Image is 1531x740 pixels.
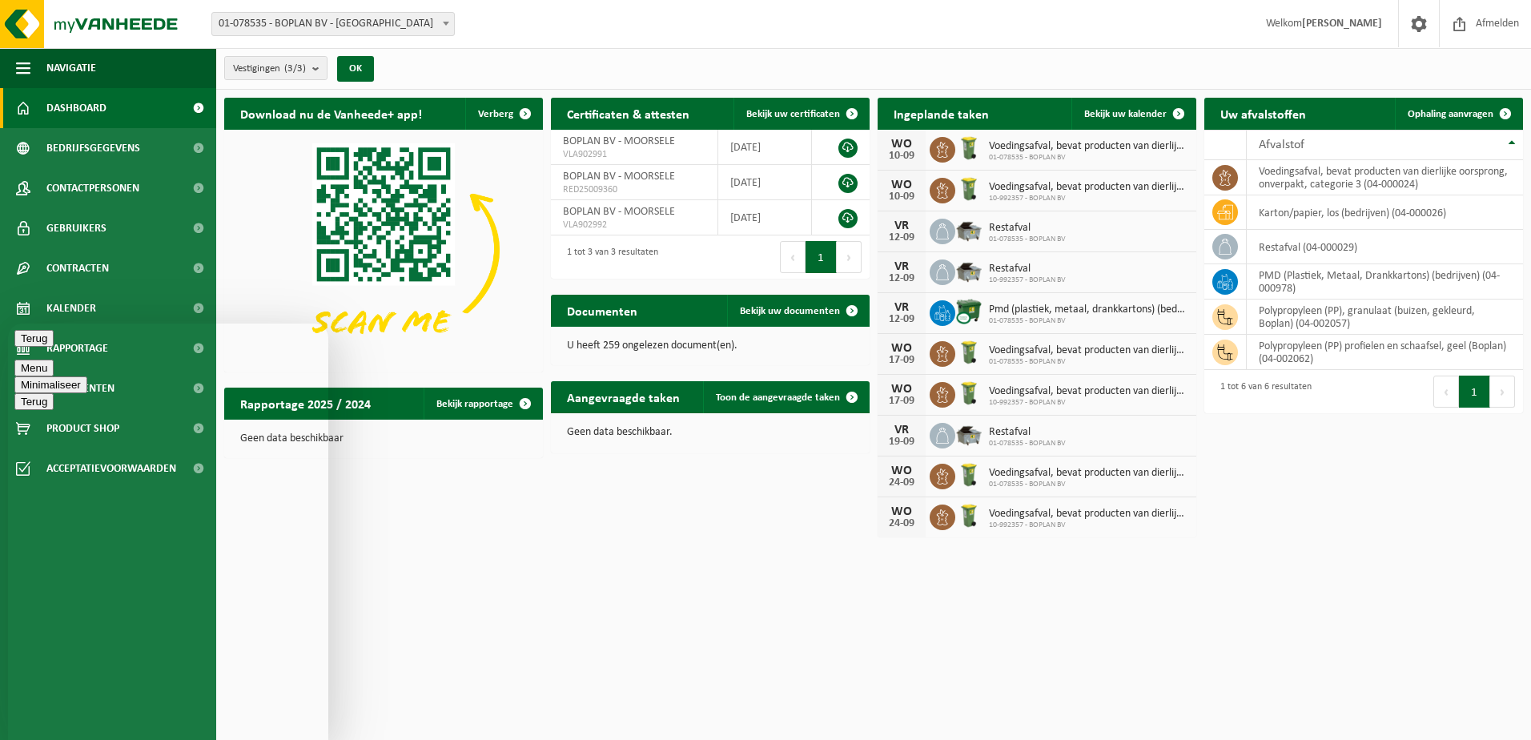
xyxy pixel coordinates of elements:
span: 01-078535 - BOPLAN BV - MOORSELE [212,13,454,35]
span: 01-078535 - BOPLAN BV [989,235,1066,244]
span: Bekijk uw documenten [740,306,840,316]
div: VR [886,301,918,314]
span: 01-078535 - BOPLAN BV [989,480,1188,489]
div: 12-09 [886,232,918,243]
span: 10-992357 - BOPLAN BV [989,398,1188,408]
div: WO [886,383,918,396]
div: 17-09 [886,396,918,407]
span: 01-078535 - BOPLAN BV - MOORSELE [211,12,455,36]
button: 1 [1459,376,1490,408]
h2: Certificaten & attesten [551,98,705,129]
a: Bekijk uw documenten [727,295,868,327]
td: polypropyleen (PP), granulaat (buizen, gekleurd, Boplan) (04-002057) [1247,300,1523,335]
div: 19-09 [886,436,918,448]
h2: Aangevraagde taken [551,381,696,412]
button: Previous [1433,376,1459,408]
span: Restafval [989,426,1066,439]
span: VLA902992 [563,219,705,231]
button: Vestigingen(3/3) [224,56,327,80]
span: Restafval [989,263,1066,275]
button: Verberg [465,98,541,130]
div: VR [886,260,918,273]
button: OK [337,56,374,82]
span: BOPLAN BV - MOORSELE [563,135,675,147]
span: BOPLAN BV - MOORSELE [563,171,675,183]
p: Geen data beschikbaar. [567,427,854,438]
div: 12-09 [886,314,918,325]
p: U heeft 259 ongelezen document(en). [567,340,854,352]
img: WB-5000-GAL-GY-01 [955,257,982,284]
div: WO [886,342,918,355]
img: WB-0140-HPE-GN-50 [955,135,982,162]
td: restafval (04-000029) [1247,230,1523,264]
a: Bekijk rapportage [424,388,541,420]
span: Kalender [46,288,96,328]
img: WB-1100-CU [955,298,982,325]
h2: Documenten [551,295,653,326]
span: Afvalstof [1259,139,1304,151]
span: Voedingsafval, bevat producten van dierlijke oorsprong, onverpakt, categorie 3 [989,181,1188,194]
span: Ophaling aanvragen [1408,109,1493,119]
button: 1 [806,241,837,273]
img: Download de VHEPlus App [224,130,543,369]
iframe: chat widget [8,324,328,740]
div: VR [886,219,918,232]
img: WB-5000-GAL-GY-01 [955,420,982,448]
span: Bedrijfsgegevens [46,128,140,168]
div: 1 tot 6 van 6 resultaten [1212,374,1312,409]
a: Toon de aangevraagde taken [703,381,868,413]
button: Next [837,241,862,273]
div: 10-09 [886,151,918,162]
span: RED25009360 [563,183,705,196]
span: Voedingsafval, bevat producten van dierlijke oorsprong, onverpakt, categorie 3 [989,467,1188,480]
img: WB-0140-HPE-GN-50 [955,339,982,366]
p: Geen data beschikbaar [240,433,527,444]
span: Verberg [478,109,513,119]
span: 10-992357 - BOPLAN BV [989,275,1066,285]
span: Bekijk uw kalender [1084,109,1167,119]
span: Voedingsafval, bevat producten van dierlijke oorsprong, onverpakt, categorie 3 [989,385,1188,398]
div: 24-09 [886,518,918,529]
img: WB-0140-HPE-GN-50 [955,502,982,529]
strong: [PERSON_NAME] [1302,18,1382,30]
span: Pmd (plastiek, metaal, drankkartons) (bedrijven) [989,304,1188,316]
span: VLA902991 [563,148,705,161]
count: (3/3) [284,63,306,74]
img: WB-0140-HPE-GN-50 [955,380,982,407]
div: WO [886,465,918,477]
td: karton/papier, los (bedrijven) (04-000026) [1247,195,1523,230]
img: WB-5000-GAL-GY-01 [955,216,982,243]
span: Vestigingen [233,57,306,81]
span: Navigatie [46,48,96,88]
td: PMD (Plastiek, Metaal, Drankkartons) (bedrijven) (04-000978) [1247,264,1523,300]
div: 1 tot 3 van 3 resultaten [559,239,658,275]
span: Voedingsafval, bevat producten van dierlijke oorsprong, onverpakt, categorie 3 [989,344,1188,357]
span: Bekijk uw certificaten [746,109,840,119]
div: WO [886,138,918,151]
span: Voedingsafval, bevat producten van dierlijke oorsprong, onverpakt, categorie 3 [989,140,1188,153]
span: 10-992357 - BOPLAN BV [989,194,1188,203]
span: Contactpersonen [46,168,139,208]
div: VR [886,424,918,436]
a: Bekijk uw kalender [1071,98,1195,130]
span: Restafval [989,222,1066,235]
h2: Download nu de Vanheede+ app! [224,98,438,129]
span: 01-078535 - BOPLAN BV [989,153,1188,163]
div: WO [886,179,918,191]
button: Previous [780,241,806,273]
span: 01-078535 - BOPLAN BV [989,357,1188,367]
div: 12-09 [886,273,918,284]
span: Voedingsafval, bevat producten van dierlijke oorsprong, onverpakt, categorie 3 [989,508,1188,521]
td: [DATE] [718,165,812,200]
td: [DATE] [718,130,812,165]
div: WO [886,505,918,518]
span: Gebruikers [46,208,106,248]
h2: Uw afvalstoffen [1204,98,1322,129]
div: 24-09 [886,477,918,489]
